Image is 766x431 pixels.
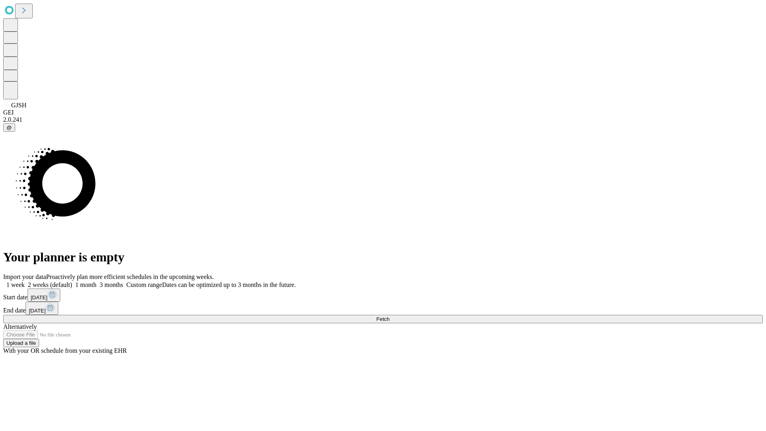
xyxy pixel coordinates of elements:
span: Dates can be optimized up to 3 months in the future. [162,281,296,288]
span: 3 months [100,281,123,288]
span: @ [6,125,12,130]
span: 2 weeks (default) [28,281,72,288]
span: Alternatively [3,323,37,330]
span: Import your data [3,273,46,280]
span: GJSH [11,102,26,109]
span: 1 month [75,281,97,288]
span: Fetch [376,316,389,322]
span: [DATE] [31,295,47,301]
span: With your OR schedule from your existing EHR [3,347,127,354]
button: [DATE] [28,289,60,302]
div: 2.0.241 [3,116,763,123]
div: GEI [3,109,763,116]
h1: Your planner is empty [3,250,763,265]
button: [DATE] [26,302,58,315]
div: Start date [3,289,763,302]
span: 1 week [6,281,25,288]
button: @ [3,123,15,132]
button: Fetch [3,315,763,323]
div: End date [3,302,763,315]
span: Custom range [126,281,162,288]
span: [DATE] [29,308,45,314]
button: Upload a file [3,339,39,347]
span: Proactively plan more efficient schedules in the upcoming weeks. [46,273,214,280]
